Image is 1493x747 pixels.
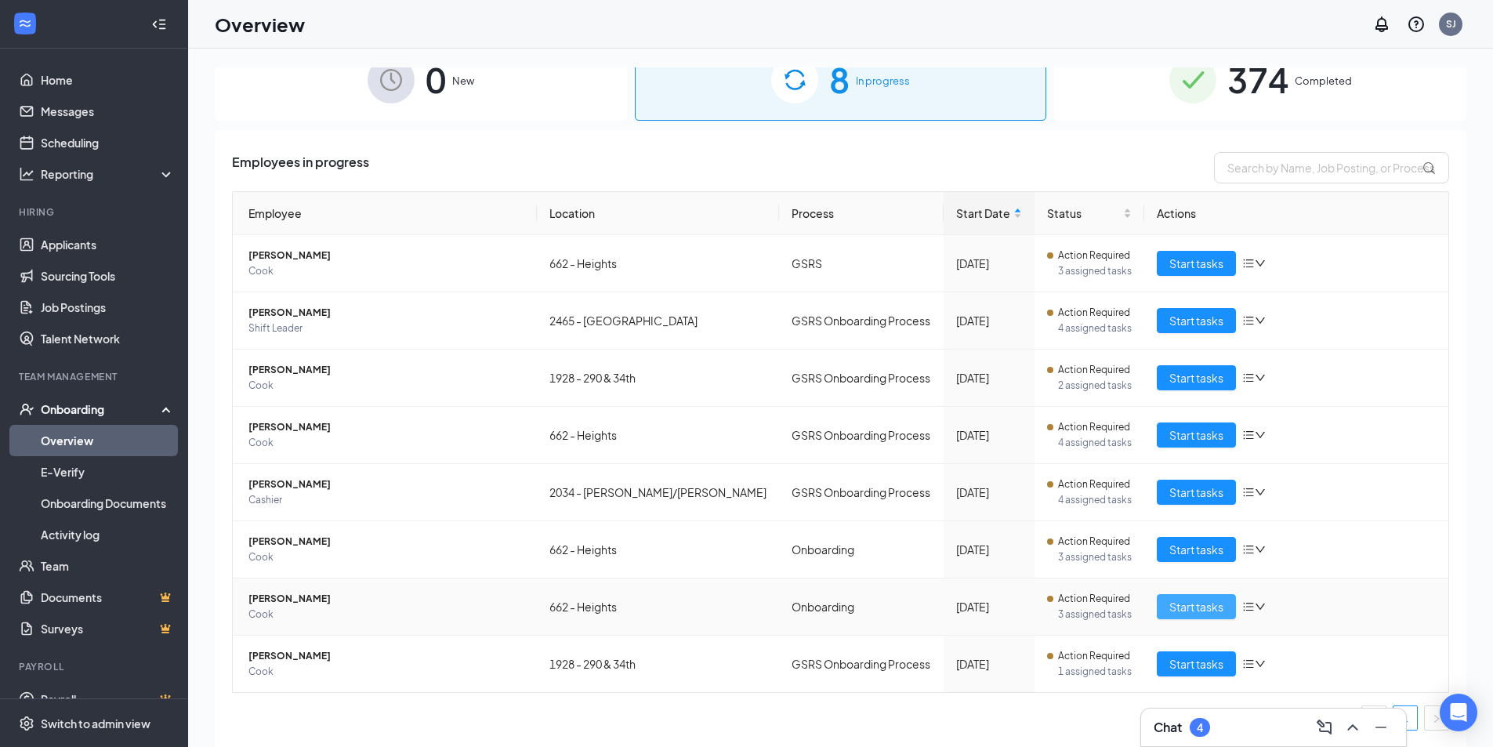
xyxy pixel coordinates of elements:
[1372,15,1391,34] svg: Notifications
[41,488,175,519] a: Onboarding Documents
[248,534,524,549] span: [PERSON_NAME]
[41,582,175,613] a: DocumentsCrown
[1361,705,1386,731] li: Previous Page
[215,11,305,38] h1: Overview
[537,521,780,578] td: 662 - Heights
[248,664,524,680] span: Cook
[779,292,943,350] td: GSRS Onboarding Process
[1157,651,1236,676] button: Start tasks
[233,192,537,235] th: Employee
[19,401,34,417] svg: UserCheck
[1058,549,1132,565] span: 3 assigned tasks
[1157,365,1236,390] button: Start tasks
[1157,594,1236,619] button: Start tasks
[1315,718,1334,737] svg: ComposeMessage
[1255,487,1266,498] span: down
[1312,715,1337,740] button: ComposeMessage
[1169,255,1223,272] span: Start tasks
[248,305,524,321] span: [PERSON_NAME]
[1227,53,1288,107] span: 374
[248,607,524,622] span: Cook
[956,369,1022,386] div: [DATE]
[537,464,780,521] td: 2034 - [PERSON_NAME]/[PERSON_NAME]
[248,648,524,664] span: [PERSON_NAME]
[19,716,34,731] svg: Settings
[19,166,34,182] svg: Analysis
[1424,705,1449,731] li: Next Page
[956,426,1022,444] div: [DATE]
[1432,714,1441,723] span: right
[1368,715,1393,740] button: Minimize
[1058,378,1132,393] span: 2 assigned tasks
[426,53,446,107] span: 0
[1255,658,1266,669] span: down
[779,235,943,292] td: GSRS
[779,521,943,578] td: Onboarding
[1440,694,1477,731] div: Open Intercom Messenger
[956,655,1022,673] div: [DATE]
[1255,544,1266,555] span: down
[1340,715,1365,740] button: ChevronUp
[1047,205,1120,222] span: Status
[248,321,524,336] span: Shift Leader
[1255,430,1266,441] span: down
[1058,263,1132,279] span: 3 assigned tasks
[1242,486,1255,499] span: bars
[956,484,1022,501] div: [DATE]
[17,16,33,31] svg: WorkstreamLogo
[1144,192,1448,235] th: Actions
[1242,429,1255,441] span: bars
[151,16,167,32] svg: Collapse
[956,205,1010,222] span: Start Date
[1242,658,1255,670] span: bars
[1058,534,1130,549] span: Action Required
[1169,541,1223,558] span: Start tasks
[452,73,474,89] span: New
[779,192,943,235] th: Process
[537,578,780,636] td: 662 - Heights
[1197,721,1203,734] div: 4
[1058,435,1132,451] span: 4 assigned tasks
[1058,305,1130,321] span: Action Required
[19,205,172,219] div: Hiring
[1169,598,1223,615] span: Start tasks
[1242,543,1255,556] span: bars
[1255,372,1266,383] span: down
[1169,369,1223,386] span: Start tasks
[779,578,943,636] td: Onboarding
[1255,601,1266,612] span: down
[248,477,524,492] span: [PERSON_NAME]
[41,550,175,582] a: Team
[779,636,943,692] td: GSRS Onboarding Process
[41,401,161,417] div: Onboarding
[1169,426,1223,444] span: Start tasks
[41,716,150,731] div: Switch to admin view
[1361,705,1386,731] button: left
[1242,314,1255,327] span: bars
[248,435,524,451] span: Cook
[248,248,524,263] span: [PERSON_NAME]
[1157,422,1236,448] button: Start tasks
[1169,312,1223,329] span: Start tasks
[1157,308,1236,333] button: Start tasks
[41,292,175,323] a: Job Postings
[1157,537,1236,562] button: Start tasks
[1058,607,1132,622] span: 3 assigned tasks
[1035,192,1144,235] th: Status
[779,350,943,407] td: GSRS Onboarding Process
[41,127,175,158] a: Scheduling
[1058,648,1130,664] span: Action Required
[537,636,780,692] td: 1928 - 290 & 34th
[1058,248,1130,263] span: Action Required
[248,492,524,508] span: Cashier
[537,235,780,292] td: 662 - Heights
[1393,705,1418,731] li: 1
[1424,705,1449,731] button: right
[1393,706,1417,730] a: 1
[41,260,175,292] a: Sourcing Tools
[829,53,850,107] span: 8
[779,464,943,521] td: GSRS Onboarding Process
[537,350,780,407] td: 1928 - 290 & 34th
[1242,600,1255,613] span: bars
[1058,591,1130,607] span: Action Required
